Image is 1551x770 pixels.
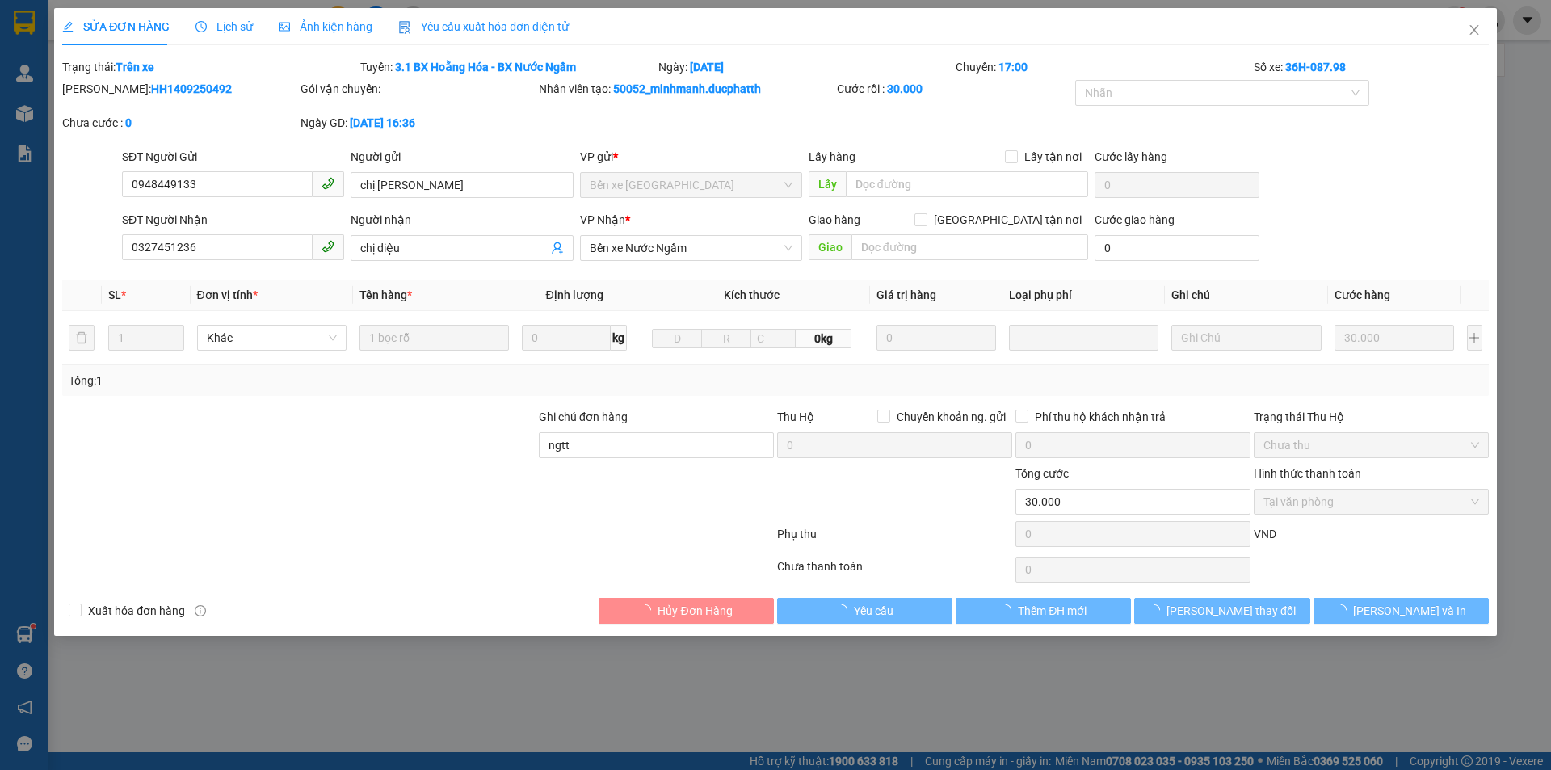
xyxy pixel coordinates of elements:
span: [PERSON_NAME] thay đổi [1166,602,1296,620]
span: phone [322,177,334,190]
span: clock-circle [195,21,207,32]
b: 36H-087.98 [1285,61,1346,74]
span: Giao hàng [809,213,860,226]
div: Người nhận [351,211,573,229]
b: [DATE] [690,61,724,74]
div: VP gửi [580,148,802,166]
span: Yêu cầu [854,602,893,620]
span: Thu Hộ [777,410,814,423]
label: Cước lấy hàng [1095,150,1167,163]
img: icon [398,21,411,34]
span: kg [611,325,627,351]
span: Bến xe Nước Ngầm [590,236,792,260]
div: Người gửi [351,148,573,166]
span: loading [1000,604,1018,616]
span: Yêu cầu xuất hóa đơn điện tử [398,20,569,33]
label: Hình thức thanh toán [1254,467,1361,480]
b: HH1409250492 [151,82,232,95]
span: Xuất hóa đơn hàng [82,602,191,620]
span: [GEOGRAPHIC_DATA] tận nơi [927,211,1088,229]
span: VND [1254,528,1276,541]
input: Ghi Chú [1171,325,1321,351]
div: SĐT Người Nhận [122,211,344,229]
button: [PERSON_NAME] và In [1314,598,1489,624]
input: Dọc đường [846,171,1088,197]
span: 0kg [796,329,851,348]
span: [PERSON_NAME] và In [1353,602,1466,620]
input: R [701,329,751,348]
span: loading [1149,604,1166,616]
b: [DATE] 16:36 [350,116,415,129]
span: edit [62,21,74,32]
input: D [652,329,702,348]
b: 30.000 [887,82,923,95]
div: [PERSON_NAME]: [62,80,297,98]
span: Tại văn phòng [1263,490,1479,514]
button: Thêm ĐH mới [956,598,1131,624]
div: Trạng thái: [61,58,359,76]
input: Cước lấy hàng [1095,172,1259,198]
span: Lấy tận nơi [1018,148,1088,166]
span: VP Nhận [580,213,625,226]
span: loading [640,604,658,616]
span: Giá trị hàng [876,288,936,301]
span: Chuyển khoản ng. gửi [890,408,1012,426]
b: 50052_minhmanh.ducphatth [613,82,761,95]
b: Trên xe [116,61,154,74]
div: Gói vận chuyển: [301,80,536,98]
span: Phí thu hộ khách nhận trả [1028,408,1172,426]
button: Hủy Đơn Hàng [599,598,774,624]
label: Ghi chú đơn hàng [539,410,628,423]
input: Ghi chú đơn hàng [539,432,774,458]
span: phone [322,240,334,253]
span: Khác [207,326,337,350]
span: Đơn vị tính [197,288,258,301]
span: Chưa thu [1263,433,1479,457]
span: Lịch sử [195,20,253,33]
b: 3.1 BX Hoằng Hóa - BX Nước Ngầm [395,61,576,74]
span: SL [108,288,121,301]
input: C [750,329,796,348]
div: Trạng thái Thu Hộ [1254,408,1489,426]
div: Cước rồi : [837,80,1072,98]
div: Nhân viên tạo: [539,80,834,98]
span: loading [836,604,854,616]
button: plus [1467,325,1482,351]
span: loading [1335,604,1353,616]
span: Thêm ĐH mới [1018,602,1087,620]
span: SỬA ĐƠN HÀNG [62,20,170,33]
span: Định lượng [545,288,603,301]
div: Phụ thu [775,525,1014,553]
div: Ngày GD: [301,114,536,132]
button: delete [69,325,95,351]
div: Tuyến: [359,58,657,76]
span: user-add [551,242,564,255]
span: Tên hàng [359,288,412,301]
span: Tổng cước [1015,467,1069,480]
b: 17:00 [998,61,1028,74]
span: Bến xe Hoằng Hóa [590,173,792,197]
input: 0 [1335,325,1455,351]
input: 0 [876,325,997,351]
button: Close [1452,8,1497,53]
th: Ghi chú [1165,280,1327,311]
span: info-circle [195,605,206,616]
div: Ngày: [657,58,955,76]
th: Loại phụ phí [1002,280,1165,311]
div: Số xe: [1252,58,1490,76]
b: 0 [125,116,132,129]
input: Cước giao hàng [1095,235,1259,261]
input: Dọc đường [851,234,1088,260]
div: SĐT Người Gửi [122,148,344,166]
div: Chuyến: [954,58,1252,76]
span: Lấy [809,171,846,197]
span: Kích thước [724,288,780,301]
span: Ảnh kiện hàng [279,20,372,33]
div: Tổng: 1 [69,372,599,389]
div: Chưa thanh toán [775,558,1014,586]
span: Hủy Đơn Hàng [658,602,732,620]
span: close [1468,23,1481,36]
button: [PERSON_NAME] thay đổi [1134,598,1309,624]
span: Lấy hàng [809,150,855,163]
span: Giao [809,234,851,260]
